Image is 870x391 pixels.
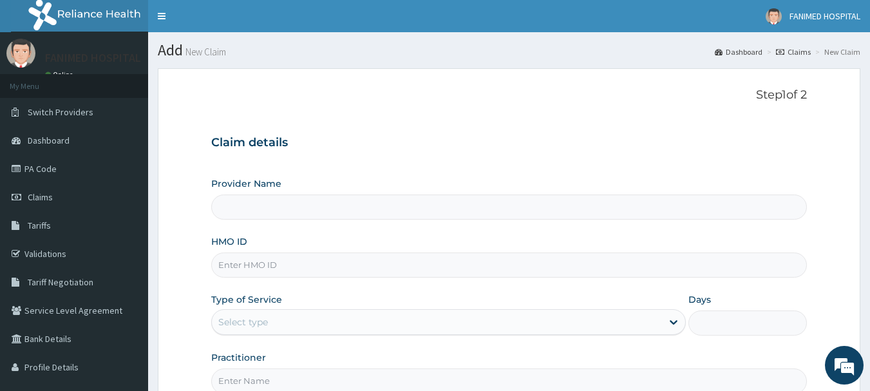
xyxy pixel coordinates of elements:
span: Tariffs [28,220,51,231]
span: Claims [28,191,53,203]
input: Enter HMO ID [211,253,808,278]
div: Select type [218,316,268,329]
label: Practitioner [211,351,266,364]
h1: Add [158,42,860,59]
small: New Claim [183,47,226,57]
p: FANIMED HOSPITAL [45,52,141,64]
a: Online [45,70,76,79]
a: Claims [776,46,811,57]
span: Dashboard [28,135,70,146]
p: Step 1 of 2 [211,88,808,102]
label: Provider Name [211,177,281,190]
img: User Image [766,8,782,24]
h3: Claim details [211,136,808,150]
span: Tariff Negotiation [28,276,93,288]
label: Type of Service [211,293,282,306]
label: HMO ID [211,235,247,248]
li: New Claim [812,46,860,57]
span: FANIMED HOSPITAL [790,10,860,22]
label: Days [688,293,711,306]
a: Dashboard [715,46,762,57]
span: Switch Providers [28,106,93,118]
img: User Image [6,39,35,68]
